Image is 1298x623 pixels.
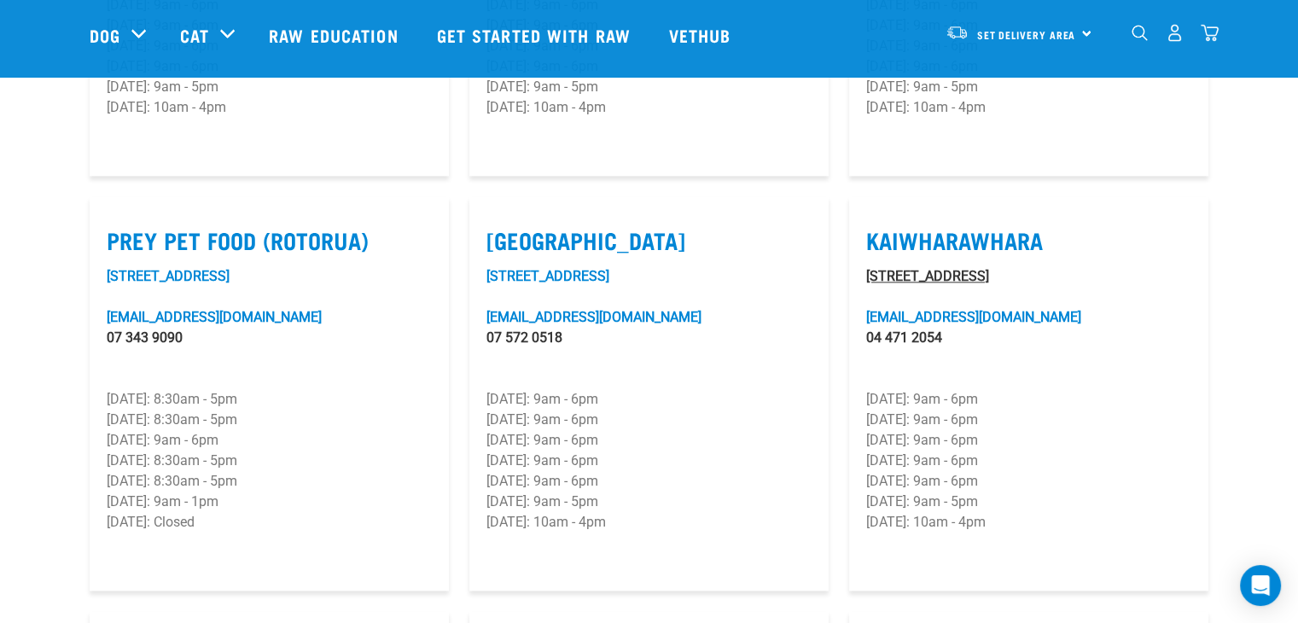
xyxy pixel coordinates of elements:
p: [DATE]: 9am - 6pm [866,410,1191,430]
a: [STREET_ADDRESS] [107,268,230,284]
a: [STREET_ADDRESS] [486,268,609,284]
p: [DATE]: 9am - 6pm [866,430,1191,451]
a: Dog [90,22,120,48]
span: Set Delivery Area [977,32,1076,38]
p: [DATE]: 9am - 6pm [866,471,1191,492]
p: [DATE]: 9am - 6pm [866,451,1191,471]
p: [DATE]: 9am - 1pm [107,492,432,512]
p: [DATE]: 10am - 4pm [866,97,1191,118]
a: Raw Education [252,1,419,69]
label: [GEOGRAPHIC_DATA] [486,227,812,253]
p: [DATE]: 9am - 6pm [486,451,812,471]
p: [DATE]: 10am - 4pm [486,512,812,533]
a: [EMAIL_ADDRESS][DOMAIN_NAME] [107,309,322,325]
p: [DATE]: 10am - 4pm [866,512,1191,533]
img: user.png [1166,24,1184,42]
a: Get started with Raw [420,1,652,69]
img: home-icon@2x.png [1201,24,1219,42]
p: [DATE]: 9am - 6pm [486,430,812,451]
p: [DATE]: 8:30am - 5pm [107,451,432,471]
p: [DATE]: 9am - 5pm [486,77,812,97]
p: [DATE]: 9am - 5pm [866,492,1191,512]
p: [DATE]: Closed [107,512,432,533]
img: home-icon-1@2x.png [1132,25,1148,41]
p: [DATE]: 9am - 6pm [107,430,432,451]
a: [EMAIL_ADDRESS][DOMAIN_NAME] [866,309,1081,325]
p: [DATE]: 8:30am - 5pm [107,389,432,410]
p: [DATE]: 9am - 5pm [866,77,1191,97]
a: [STREET_ADDRESS] [866,268,989,284]
a: [EMAIL_ADDRESS][DOMAIN_NAME] [486,309,701,325]
div: Open Intercom Messenger [1240,565,1281,606]
p: [DATE]: 9am - 6pm [486,471,812,492]
a: 04 471 2054 [866,329,942,346]
label: Kaiwharawhara [866,227,1191,253]
label: Prey Pet Food (Rotorua) [107,227,432,253]
a: 07 572 0518 [486,329,562,346]
p: [DATE]: 9am - 6pm [866,389,1191,410]
p: [DATE]: 9am - 5pm [486,492,812,512]
a: Vethub [652,1,753,69]
a: 07 343 9090 [107,329,183,346]
p: [DATE]: 9am - 6pm [486,389,812,410]
p: [DATE]: 10am - 4pm [486,97,812,118]
a: Cat [180,22,209,48]
img: van-moving.png [946,25,969,40]
p: [DATE]: 8:30am - 5pm [107,410,432,430]
p: [DATE]: 9am - 6pm [486,410,812,430]
p: [DATE]: 9am - 5pm [107,77,432,97]
p: [DATE]: 10am - 4pm [107,97,432,118]
p: [DATE]: 8:30am - 5pm [107,471,432,492]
